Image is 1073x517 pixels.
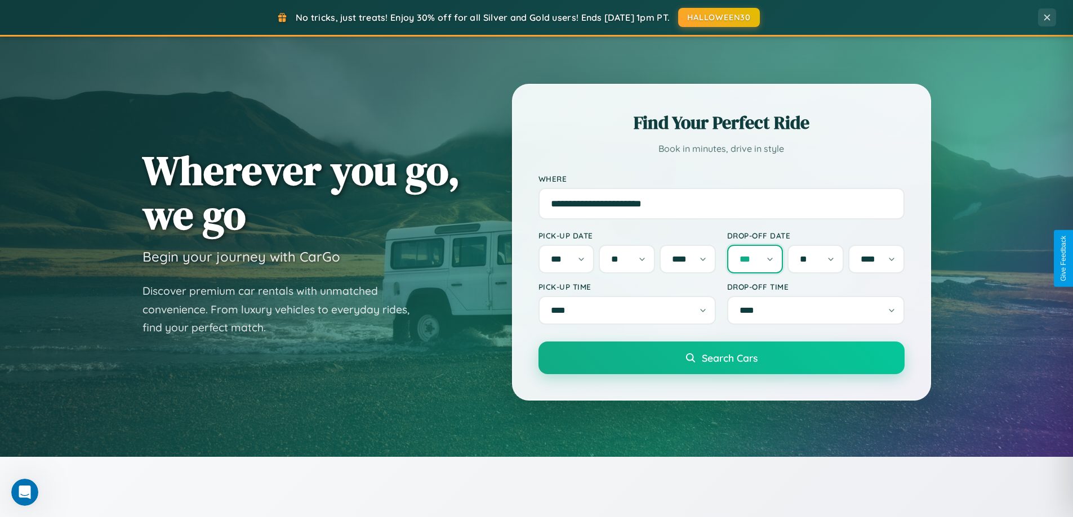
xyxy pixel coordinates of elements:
label: Drop-off Date [727,231,905,240]
button: HALLOWEEN30 [678,8,760,27]
h1: Wherever you go, we go [143,148,460,237]
label: Pick-up Date [538,231,716,240]
label: Drop-off Time [727,282,905,291]
p: Book in minutes, drive in style [538,141,905,157]
span: Search Cars [702,352,758,364]
p: Discover premium car rentals with unmatched convenience. From luxury vehicles to everyday rides, ... [143,282,424,337]
h3: Begin your journey with CarGo [143,248,340,265]
label: Pick-up Time [538,282,716,291]
span: No tricks, just treats! Enjoy 30% off for all Silver and Gold users! Ends [DATE] 1pm PT. [296,12,670,23]
button: Search Cars [538,341,905,374]
div: Give Feedback [1059,236,1067,281]
iframe: Intercom live chat [11,479,38,506]
h2: Find Your Perfect Ride [538,110,905,135]
label: Where [538,174,905,183]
